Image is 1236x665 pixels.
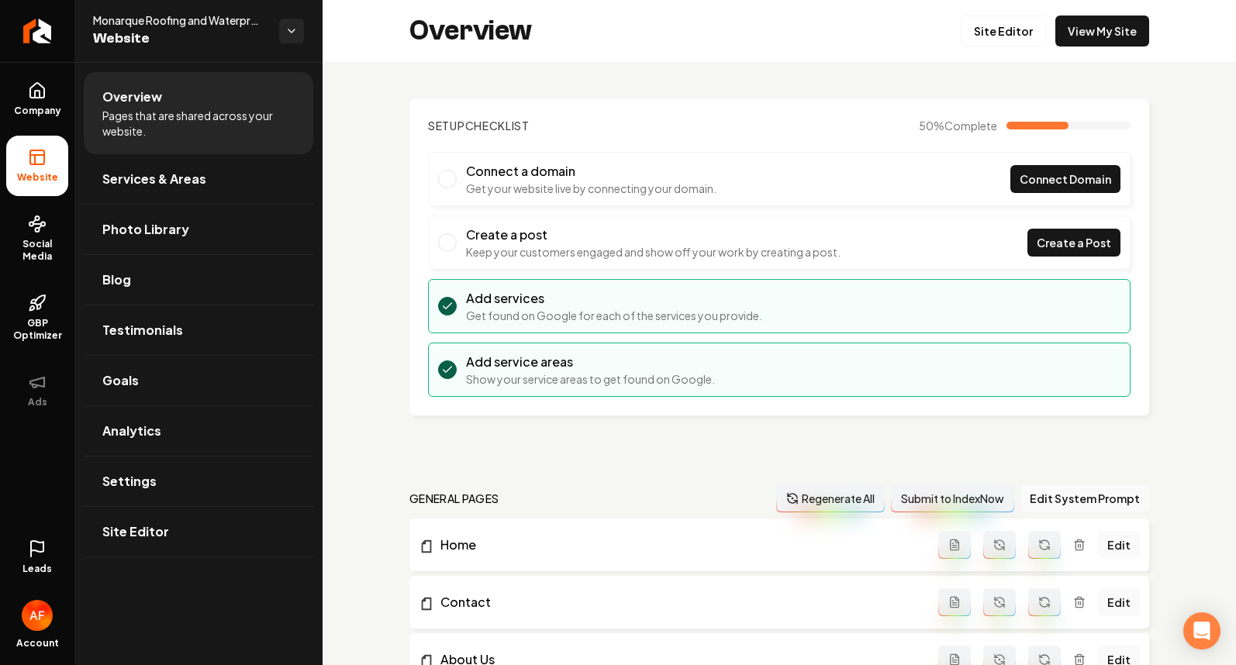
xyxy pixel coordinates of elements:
a: Analytics [84,406,313,456]
span: Create a Post [1037,235,1111,251]
p: Show your service areas to get found on Google. [466,371,715,387]
h3: Add service areas [466,353,715,371]
a: Site Editor [84,507,313,556]
a: Company [6,69,68,129]
span: Leads [22,563,52,575]
img: Rebolt Logo [23,19,52,43]
span: Setup [428,119,465,133]
button: Edit System Prompt [1020,484,1149,512]
span: 50 % [919,118,997,133]
h3: Add services [466,289,762,308]
span: Company [8,105,67,117]
a: GBP Optimizer [6,281,68,354]
a: Contact [419,593,938,612]
p: Keep your customers engaged and show off your work by creating a post. [466,244,841,260]
button: Regenerate All [776,484,885,512]
a: Home [419,536,938,554]
a: Settings [84,457,313,506]
a: Create a Post [1027,229,1120,257]
img: Avan Fahimi [22,600,53,631]
a: Connect Domain [1010,165,1120,193]
a: Blog [84,255,313,305]
button: Open user button [22,594,53,631]
span: Connect Domain [1020,171,1111,188]
span: Photo Library [102,220,189,239]
h2: general pages [409,491,499,506]
span: Pages that are shared across your website. [102,108,295,139]
h2: Overview [409,16,532,47]
p: Get found on Google for each of the services you provide. [466,308,762,323]
span: Goals [102,371,139,390]
button: Ads [6,360,68,421]
span: Settings [102,472,157,491]
span: Overview [102,88,162,106]
span: Monarque Roofing and Waterproofing [93,12,267,28]
button: Add admin page prompt [938,531,971,559]
a: Testimonials [84,305,313,355]
p: Get your website live by connecting your domain. [466,181,716,196]
span: GBP Optimizer [6,317,68,342]
div: Open Intercom Messenger [1183,612,1220,649]
span: Ads [22,396,54,408]
a: Edit [1098,531,1140,559]
a: Social Media [6,202,68,275]
button: Add admin page prompt [938,588,971,616]
span: Site Editor [102,522,169,541]
a: Photo Library [84,205,313,254]
span: Social Media [6,238,68,263]
span: Services & Areas [102,170,206,188]
span: Website [93,28,267,50]
button: Submit to IndexNow [891,484,1014,512]
span: Complete [944,119,997,133]
a: Leads [6,527,68,587]
h2: Checklist [428,118,530,133]
h3: Create a post [466,226,841,244]
span: Analytics [102,422,161,440]
span: Testimonials [102,321,183,339]
a: Site Editor [961,16,1046,47]
a: Edit [1098,588,1140,616]
a: Services & Areas [84,154,313,204]
h3: Connect a domain [466,162,716,181]
span: Account [16,637,59,649]
span: Website [11,171,64,184]
span: Blog [102,270,131,289]
a: View My Site [1055,16,1149,47]
a: Goals [84,356,313,405]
